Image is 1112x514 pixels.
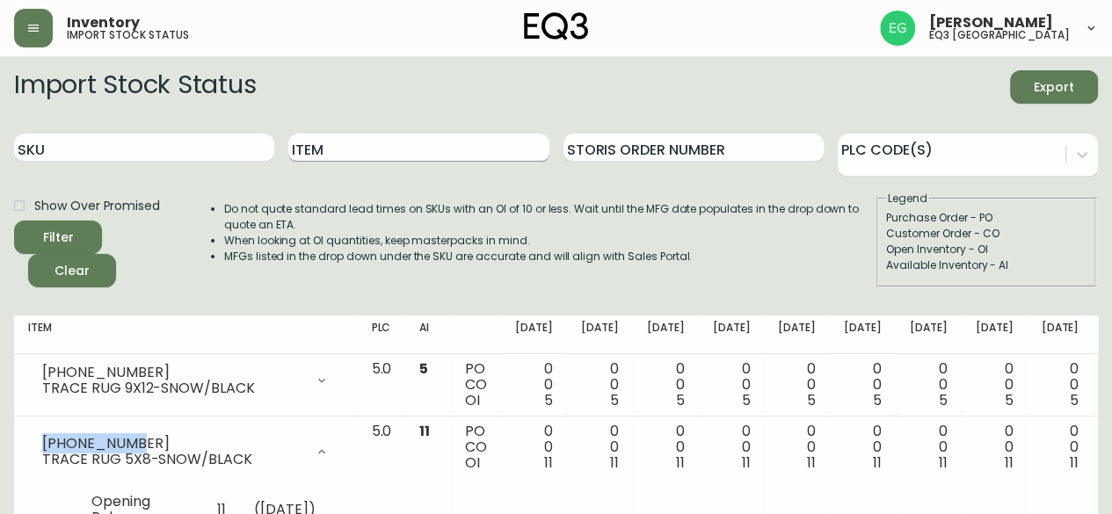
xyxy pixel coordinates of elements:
div: 0 0 [515,361,553,409]
div: 0 0 [910,424,948,471]
div: 0 0 [844,361,882,409]
span: OI [465,390,480,410]
span: 11 [873,452,882,473]
span: 5 [544,390,553,410]
img: db11c1629862fe82d63d0774b1b54d2b [880,11,915,46]
div: [PHONE_NUMBER] [42,436,304,452]
span: 11 [419,421,430,441]
span: 5 [419,358,428,379]
th: [DATE] [567,315,633,354]
span: 11 [939,452,948,473]
th: [DATE] [764,315,830,354]
div: [PHONE_NUMBER]TRACE RUG 9X12-SNOW/BLACK [28,361,343,400]
div: 0 0 [647,424,685,471]
div: Purchase Order - PO [886,210,1087,226]
span: 5 [741,390,750,410]
button: Filter [14,221,102,254]
div: Customer Order - CO [886,226,1087,242]
span: OI [465,452,480,473]
th: [DATE] [896,315,962,354]
th: [DATE] [830,315,896,354]
span: 11 [676,452,685,473]
span: Export [1024,76,1084,98]
div: 0 0 [712,361,750,409]
div: 0 0 [581,361,619,409]
div: 0 0 [1041,424,1079,471]
span: 11 [741,452,750,473]
div: Open Inventory - OI [886,242,1087,257]
span: [PERSON_NAME] [929,16,1053,30]
span: 5 [610,390,619,410]
div: 0 0 [1041,361,1079,409]
th: [DATE] [698,315,764,354]
div: 0 0 [778,424,816,471]
div: 0 0 [910,361,948,409]
span: 5 [1004,390,1013,410]
span: Clear [42,260,102,282]
span: 11 [1070,452,1079,473]
div: TRACE RUG 9X12-SNOW/BLACK [42,380,304,396]
div: PO CO [465,424,487,471]
div: 0 0 [712,424,750,471]
li: MFGs listed in the drop down under the SKU are accurate and will align with Sales Portal. [224,249,875,264]
div: 0 0 [976,361,1014,409]
th: [DATE] [962,315,1028,354]
span: 11 [1004,452,1013,473]
h5: import stock status [67,30,189,40]
span: 5 [676,390,685,410]
span: 5 [873,390,882,410]
div: 0 0 [647,361,685,409]
td: 5.0 [357,354,405,416]
div: 0 0 [778,361,816,409]
div: TRACE RUG 5X8-SNOW/BLACK [42,452,304,467]
div: Filter [43,227,74,249]
span: 5 [807,390,816,410]
h2: Import Stock Status [14,70,256,104]
h5: eq3 [GEOGRAPHIC_DATA] [929,30,1070,40]
span: 11 [807,452,816,473]
li: When looking at OI quantities, keep masterpacks in mind. [224,233,875,249]
button: Export [1010,70,1098,104]
div: 0 0 [515,424,553,471]
th: Item [14,315,357,354]
div: PO CO [465,361,487,409]
span: 11 [610,452,619,473]
span: 11 [544,452,553,473]
th: [DATE] [633,315,699,354]
img: logo [524,12,589,40]
span: Inventory [67,16,140,30]
th: PLC [357,315,405,354]
div: 0 0 [844,424,882,471]
legend: Legend [886,191,929,206]
div: 0 0 [976,424,1014,471]
div: [PHONE_NUMBER] [42,365,304,380]
span: Show Over Promised [34,197,160,215]
div: Available Inventory - AI [886,257,1087,273]
span: 5 [1070,390,1079,410]
th: [DATE] [1027,315,1093,354]
div: 0 0 [581,424,619,471]
th: [DATE] [501,315,567,354]
button: Clear [28,254,116,287]
div: [PHONE_NUMBER]TRACE RUG 5X8-SNOW/BLACK [28,424,343,480]
li: Do not quote standard lead times on SKUs with an OI of 10 or less. Wait until the MFG date popula... [224,201,875,233]
span: 5 [939,390,948,410]
th: AI [405,315,451,354]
